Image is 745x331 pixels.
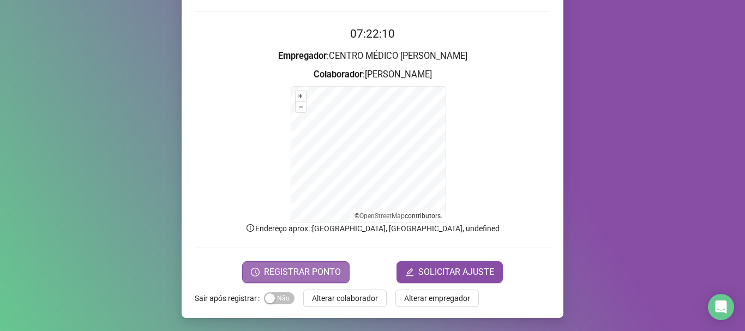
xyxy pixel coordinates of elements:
[195,49,550,63] h3: : CENTRO MÉDICO [PERSON_NAME]
[418,266,494,279] span: SOLICITAR AJUSTE
[296,91,306,101] button: +
[242,261,350,283] button: REGISTRAR PONTO
[404,292,470,304] span: Alterar empregador
[405,268,414,276] span: edit
[245,223,255,233] span: info-circle
[312,292,378,304] span: Alterar colaborador
[195,222,550,234] p: Endereço aprox. : [GEOGRAPHIC_DATA], [GEOGRAPHIC_DATA], undefined
[314,69,363,80] strong: Colaborador
[395,290,479,307] button: Alterar empregador
[195,68,550,82] h3: : [PERSON_NAME]
[303,290,387,307] button: Alterar colaborador
[708,294,734,320] div: Open Intercom Messenger
[350,27,395,40] time: 07:22:10
[355,212,442,220] li: © contributors.
[296,102,306,112] button: –
[264,266,341,279] span: REGISTRAR PONTO
[195,290,264,307] label: Sair após registrar
[359,212,405,220] a: OpenStreetMap
[396,261,503,283] button: editSOLICITAR AJUSTE
[278,51,327,61] strong: Empregador
[251,268,260,276] span: clock-circle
